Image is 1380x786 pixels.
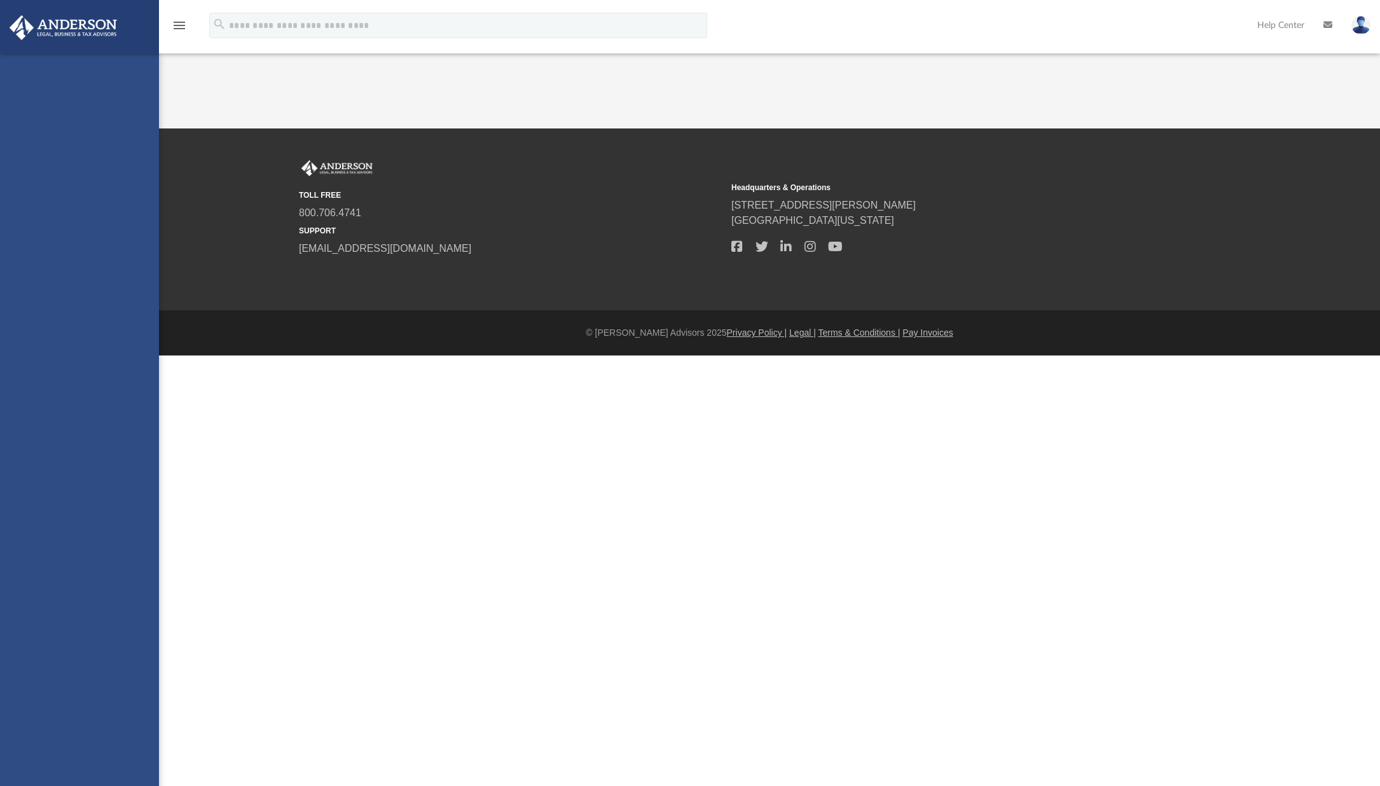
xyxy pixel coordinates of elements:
[299,243,471,254] a: [EMAIL_ADDRESS][DOMAIN_NAME]
[1351,16,1370,34] img: User Pic
[159,326,1380,340] div: © [PERSON_NAME] Advisors 2025
[299,225,722,237] small: SUPPORT
[727,327,787,338] a: Privacy Policy |
[731,200,916,210] a: [STREET_ADDRESS][PERSON_NAME]
[299,207,361,218] a: 800.706.4741
[172,18,187,33] i: menu
[818,327,900,338] a: Terms & Conditions |
[731,215,894,226] a: [GEOGRAPHIC_DATA][US_STATE]
[789,327,816,338] a: Legal |
[172,24,187,33] a: menu
[6,15,121,40] img: Anderson Advisors Platinum Portal
[299,160,375,177] img: Anderson Advisors Platinum Portal
[902,327,953,338] a: Pay Invoices
[212,17,226,31] i: search
[299,190,722,201] small: TOLL FREE
[731,182,1155,193] small: Headquarters & Operations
